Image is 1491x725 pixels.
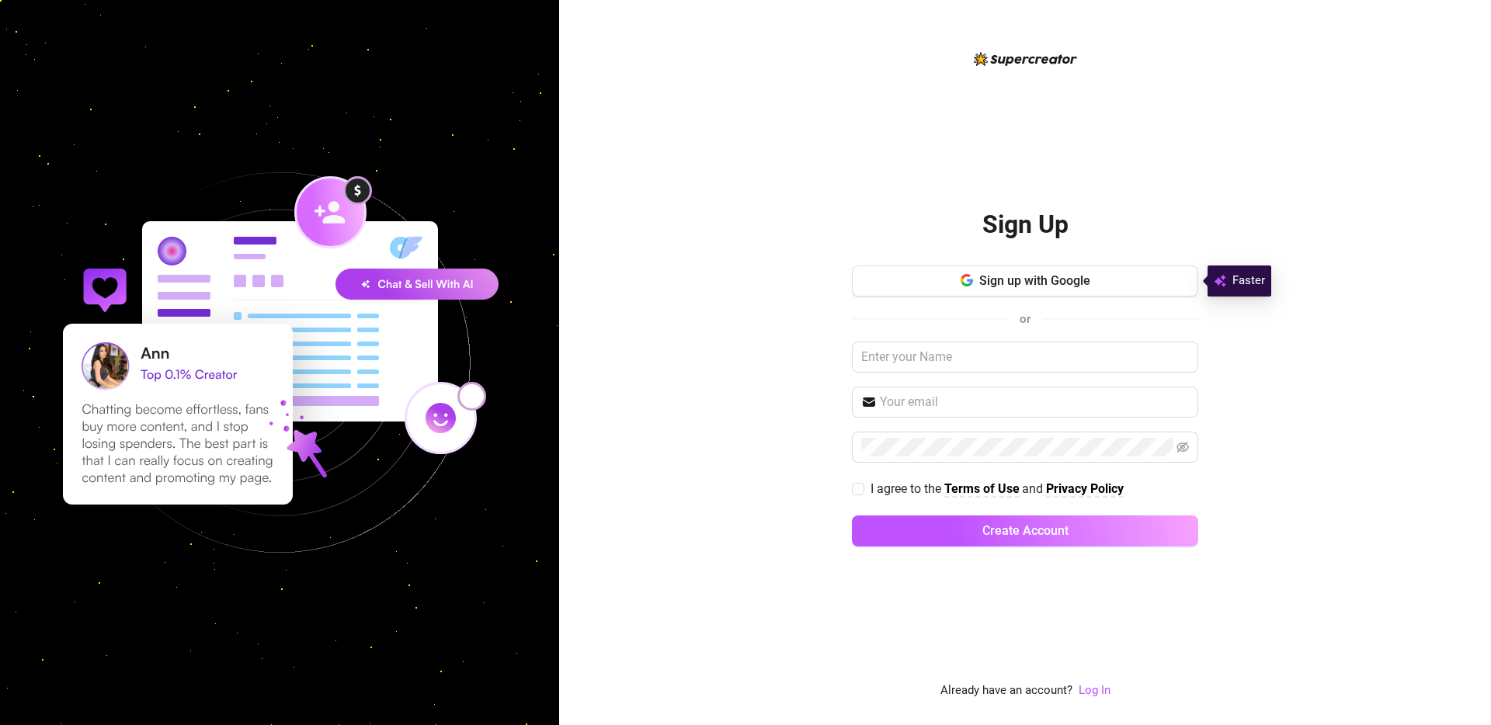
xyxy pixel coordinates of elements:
[1046,481,1124,498] a: Privacy Policy
[11,94,548,631] img: signup-background-D0MIrEPF.svg
[982,209,1069,241] h2: Sign Up
[1079,683,1110,697] a: Log In
[880,393,1189,411] input: Your email
[871,481,944,496] span: I agree to the
[1214,272,1226,290] img: svg%3e
[852,265,1198,297] button: Sign up with Google
[944,481,1020,498] a: Terms of Use
[1176,441,1189,453] span: eye-invisible
[852,342,1198,373] input: Enter your Name
[1079,682,1110,700] a: Log In
[852,515,1198,546] button: Create Account
[1046,481,1124,496] strong: Privacy Policy
[979,273,1090,288] span: Sign up with Google
[1020,312,1030,326] span: or
[974,52,1077,66] img: logo-BBDzfeDw.svg
[1232,272,1265,290] span: Faster
[1022,481,1046,496] span: and
[944,481,1020,496] strong: Terms of Use
[982,523,1069,538] span: Create Account
[940,682,1072,700] span: Already have an account?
